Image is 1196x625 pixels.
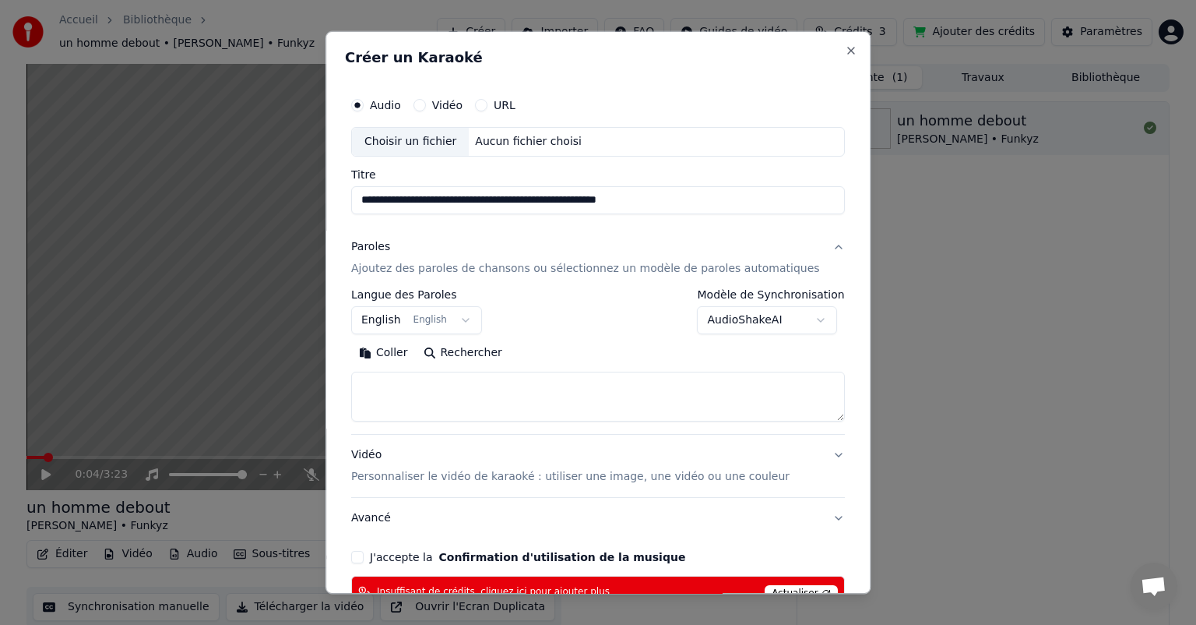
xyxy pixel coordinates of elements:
[370,100,401,111] label: Audio
[377,586,610,599] span: Insuffisant de crédits, cliquez ici pour ajouter plus
[345,51,851,65] h2: Créer un Karaoké
[351,261,820,277] p: Ajoutez des paroles de chansons ou sélectionnez un modèle de paroles automatiques
[698,289,845,300] label: Modèle de Synchronisation
[351,239,390,255] div: Paroles
[351,289,482,300] label: Langue des Paroles
[352,128,469,156] div: Choisir un fichier
[351,498,845,538] button: Avancé
[494,100,515,111] label: URL
[439,552,686,563] button: J'accepte la
[351,289,845,434] div: ParolesAjoutez des paroles de chansons ou sélectionnez un modèle de paroles automatiques
[351,341,416,365] button: Coller
[370,552,685,563] label: J'accepte la
[351,469,790,485] p: Personnaliser le vidéo de karaoké : utiliser une image, une vidéo ou une couleur
[470,134,589,150] div: Aucun fichier choisi
[351,435,845,497] button: VidéoPersonnaliser le vidéo de karaoké : utiliser une image, une vidéo ou une couleur
[432,100,463,111] label: Vidéo
[351,169,845,180] label: Titre
[351,447,790,485] div: Vidéo
[351,227,845,289] button: ParolesAjoutez des paroles de chansons ou sélectionnez un modèle de paroles automatiques
[416,341,510,365] button: Rechercher
[765,585,838,602] span: Actualiser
